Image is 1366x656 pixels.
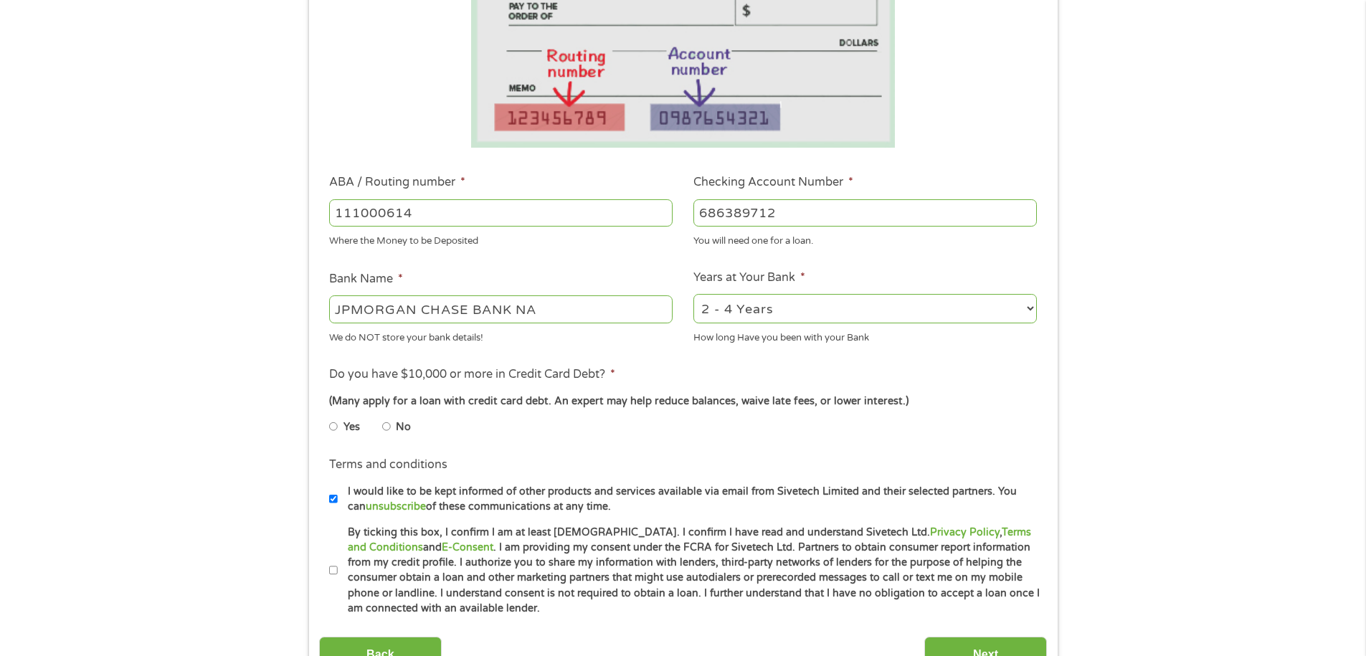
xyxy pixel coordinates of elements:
label: Do you have $10,000 or more in Credit Card Debt? [329,367,615,382]
a: E-Consent [442,541,493,553]
input: 345634636 [693,199,1037,227]
label: Checking Account Number [693,175,853,190]
label: No [396,419,411,435]
div: You will need one for a loan. [693,229,1037,249]
a: Terms and Conditions [348,526,1031,553]
label: ABA / Routing number [329,175,465,190]
label: Bank Name [329,272,403,287]
label: By ticking this box, I confirm I am at least [DEMOGRAPHIC_DATA]. I confirm I have read and unders... [338,525,1041,617]
label: Years at Your Bank [693,270,805,285]
div: How long Have you been with your Bank [693,325,1037,345]
div: (Many apply for a loan with credit card debt. An expert may help reduce balances, waive late fees... [329,394,1036,409]
a: Privacy Policy [930,526,1000,538]
input: 263177916 [329,199,673,227]
label: Yes [343,419,360,435]
div: We do NOT store your bank details! [329,325,673,345]
div: Where the Money to be Deposited [329,229,673,249]
label: I would like to be kept informed of other products and services available via email from Sivetech... [338,484,1041,515]
a: unsubscribe [366,500,426,513]
label: Terms and conditions [329,457,447,472]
